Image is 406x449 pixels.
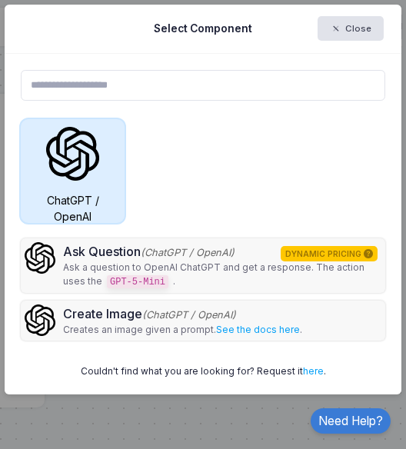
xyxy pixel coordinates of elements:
img: openai.png [25,242,55,274]
img: openai.png [46,127,99,181]
a: See the docs here [216,324,300,335]
img: openai.png [25,304,55,336]
span: (ChatGPT / OpenAI) [142,309,236,321]
p: Ask a question to OpenAI ChatGPT and get a response. The action uses the . [63,261,381,289]
a: Need Help? [311,408,391,434]
span: DYNAMIC PRICING [281,246,378,261]
h5: Select Component [154,21,252,37]
div: Couldn't find what you are looking for? Request it . [21,364,385,378]
code: GPT-5-Mini [107,275,168,288]
a: here [303,365,324,377]
div: Create Image [63,304,302,323]
button: Close [318,16,384,41]
span: (ChatGPT / OpenAI) [141,247,235,258]
div: ChatGPT / OpenAI [28,192,117,224]
p: Creates an image given a prompt. . [63,323,302,337]
div: Ask Question [63,242,381,261]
